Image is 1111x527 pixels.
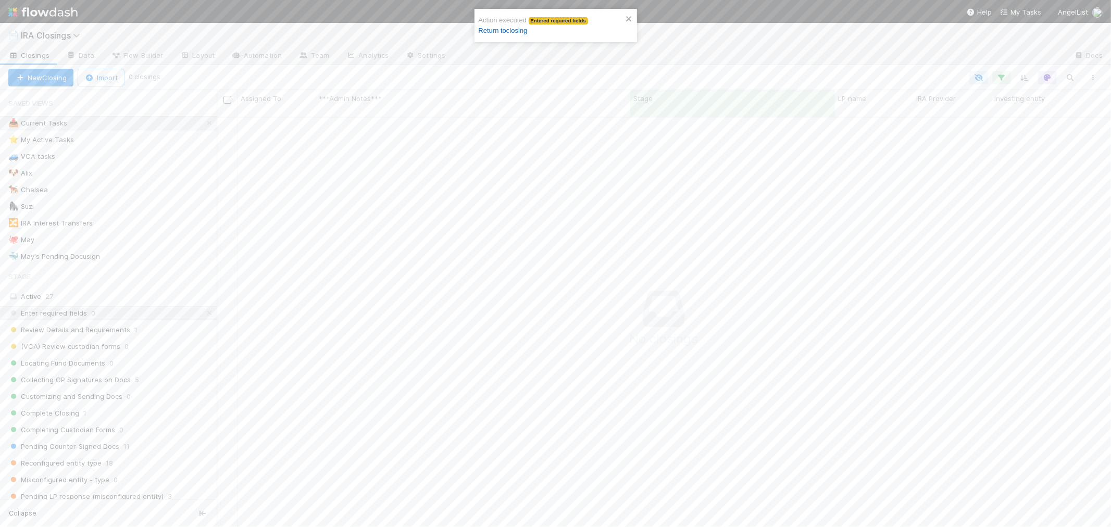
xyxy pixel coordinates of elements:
span: 27 [45,292,53,300]
span: Review Details and Requirements [8,323,130,336]
span: Pending LP response (misconfigured entity) [8,490,164,503]
div: Suzi [8,200,34,213]
span: 0 [124,340,129,353]
span: ⭐ [8,135,19,144]
span: IRA Provider [916,93,956,104]
a: Docs [1066,48,1111,65]
span: LP name [838,93,866,104]
span: Complete Closing [8,407,79,420]
span: Locating Fund Documents [8,357,105,370]
span: 🦍 [8,202,19,210]
span: 🐕‍🦺 [8,185,19,194]
div: May [8,233,34,246]
div: Active [8,290,214,303]
span: 0 [114,473,118,486]
span: Flow Builder [111,50,163,60]
span: Enter required fields [8,307,87,320]
span: 🐶 [8,168,19,177]
img: logo-inverted-e16ddd16eac7371096b0.svg [8,3,78,21]
span: Investing entity [994,93,1045,104]
img: avatar_cbf6e7c1-1692-464b-bc1b-b8582b2cbdce.png [1092,7,1103,18]
span: Customizing and Sending Docs [8,390,122,403]
span: Misconfigured entity - type [8,473,109,486]
div: IRA Interest Transfers [8,217,93,230]
span: 5 [135,373,139,386]
span: Collapse [9,509,36,518]
input: Toggle All Rows Selected [223,96,231,104]
span: 🚙 [8,152,19,160]
div: Alix [8,167,32,180]
a: Layout [171,48,223,65]
span: 🐙 [8,235,19,244]
span: Stage [633,93,653,104]
a: Return toclosing [479,27,528,34]
a: Data [58,48,103,65]
a: Flow Builder [103,48,171,65]
span: 📥 [8,118,19,127]
span: AngelList [1058,8,1088,16]
span: Stage [8,266,31,287]
span: Action executed [479,16,588,34]
span: 0 [119,423,123,436]
span: Completing Custodian Forms [8,423,115,436]
small: 0 closings [129,72,160,82]
a: My Tasks [1000,7,1041,17]
a: Settings [397,48,454,65]
span: Collecting GP Signatures on Docs [8,373,131,386]
span: 3 [168,490,172,503]
button: Import [78,69,124,86]
span: 18 [106,457,113,470]
span: 1 [83,407,86,420]
span: 0 [109,357,114,370]
div: My Active Tasks [8,133,74,146]
div: Chelsea [8,183,48,196]
span: Reconfigured entity type [8,457,102,470]
a: Automation [223,48,290,65]
span: Assigned To [241,93,281,104]
button: NewClosing [8,69,73,86]
div: Current Tasks [8,117,67,130]
div: May's Pending Docusign [8,250,100,263]
span: Saved Views [8,93,53,114]
span: 📄 [8,31,19,40]
div: VCA tasks [8,150,55,163]
span: Entered required fields [529,17,588,25]
a: Team [290,48,338,65]
span: (VCA) Review custodian forms [8,340,120,353]
a: Analytics [338,48,397,65]
button: close [626,13,633,23]
span: 1 [134,323,138,336]
span: 0 [91,307,95,320]
span: 11 [123,440,130,453]
span: IRA Closings [21,30,85,41]
span: My Tasks [1000,8,1041,16]
div: Help [967,7,992,17]
span: 0 [127,390,131,403]
span: 🔀 [8,218,19,227]
span: Closings [8,50,49,60]
span: Pending Counter-Signed Docs [8,440,119,453]
span: 🐳 [8,252,19,260]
